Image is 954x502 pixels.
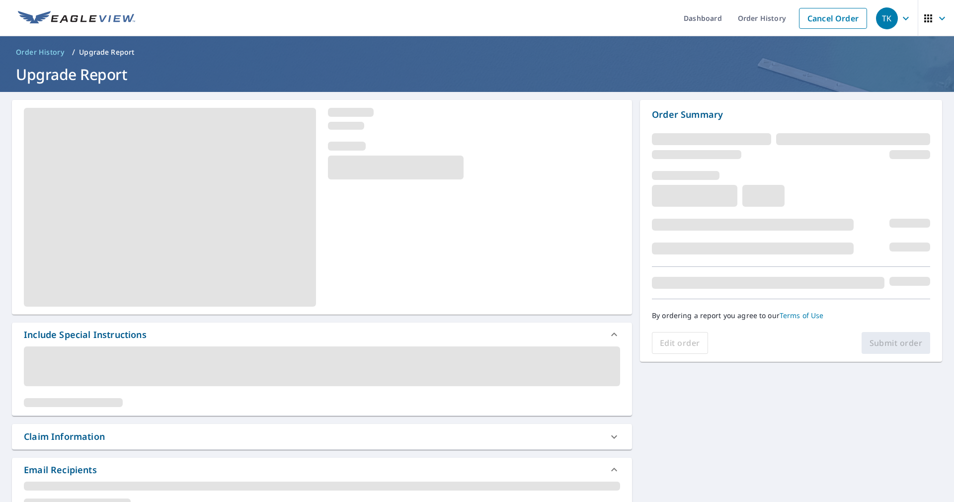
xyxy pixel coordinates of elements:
[780,311,824,320] a: Terms of Use
[876,7,898,29] div: TK
[652,311,930,320] p: By ordering a report you agree to our
[24,463,97,477] div: Email Recipients
[12,424,632,449] div: Claim Information
[12,323,632,346] div: Include Special Instructions
[16,47,64,57] span: Order History
[12,44,68,60] a: Order History
[72,46,75,58] li: /
[799,8,867,29] a: Cancel Order
[18,11,135,26] img: EV Logo
[24,328,147,341] div: Include Special Instructions
[652,108,930,121] p: Order Summary
[79,47,134,57] p: Upgrade Report
[12,64,942,84] h1: Upgrade Report
[12,44,942,60] nav: breadcrumb
[12,458,632,482] div: Email Recipients
[24,430,105,443] div: Claim Information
